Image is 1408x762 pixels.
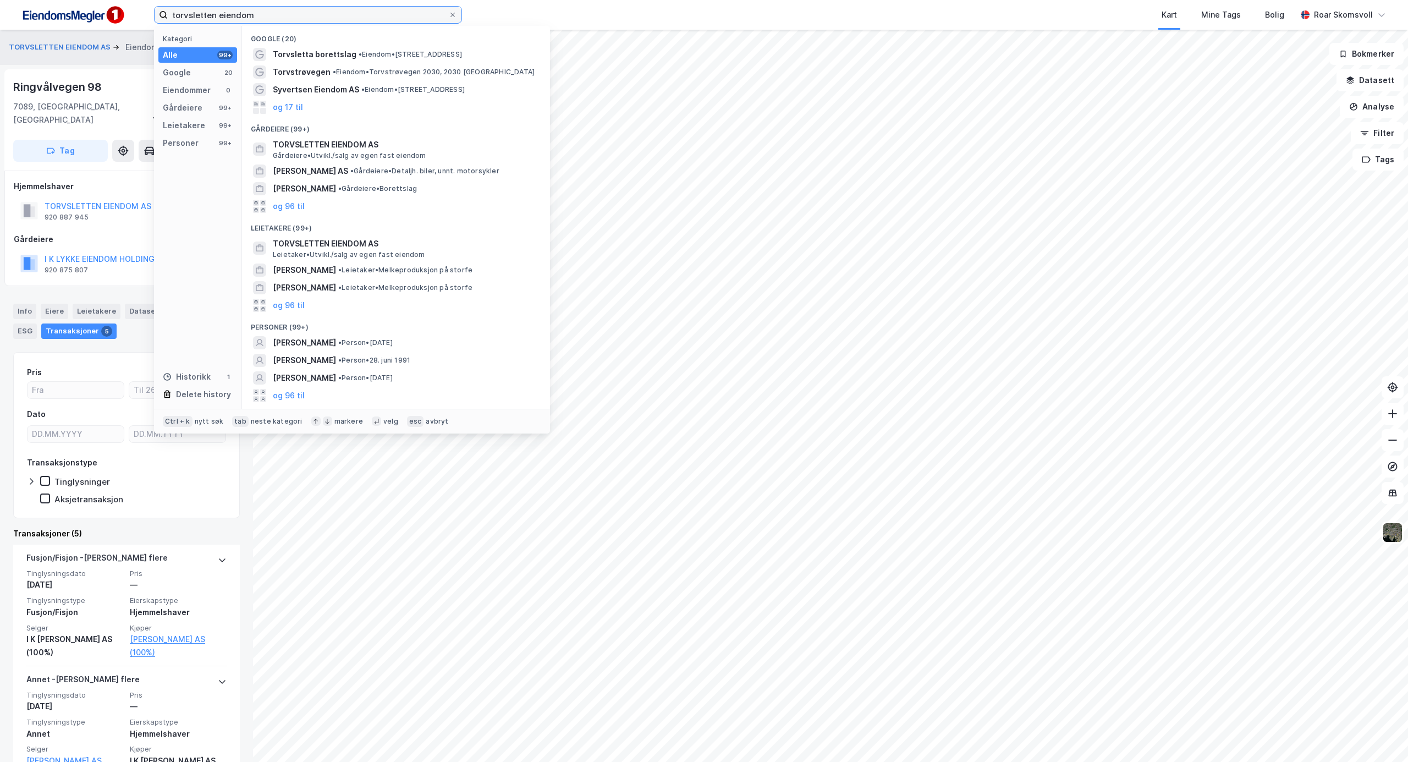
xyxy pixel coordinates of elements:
span: Kjøper [130,623,227,633]
div: Transaksjonstype [27,456,97,469]
div: esc [407,416,424,427]
a: [PERSON_NAME] AS (100%) [130,633,227,659]
span: Leietaker • Melkeproduksjon på storfe [338,266,472,275]
input: DD.MM.YYYY [28,426,124,442]
input: Til 2679600 [129,382,226,398]
span: Leietaker • Utvikl./salg av egen fast eiendom [273,250,425,259]
div: markere [334,417,363,426]
div: Kontrollprogram for chat [1353,709,1408,762]
div: Dato [27,408,46,421]
div: [DATE] [26,578,123,591]
span: Tinglysningsdato [26,569,123,578]
span: • [359,50,362,58]
span: [PERSON_NAME] [273,182,336,195]
div: Ctrl + k [163,416,193,427]
div: Ringvålvegen 98 [13,78,104,96]
div: — [130,578,227,591]
div: Annet [26,727,123,741]
span: Gårdeiere • Detaljh. biler, unnt. motorsykler [350,167,499,176]
div: Leietakere [73,304,120,319]
button: Datasett [1336,69,1404,91]
div: Hjemmelshaver [130,606,227,619]
span: Selger [26,744,123,754]
span: Gårdeiere • Utvikl./salg av egen fast eiendom [273,151,426,160]
div: Tinglysninger [54,476,110,487]
div: Gårdeiere [163,101,202,114]
span: • [338,356,342,364]
span: Eiendom • Torvstrøvegen 2030, 2030 [GEOGRAPHIC_DATA] [333,68,535,76]
span: • [350,167,354,175]
span: Tinglysningstype [26,596,123,605]
div: Fusjon/Fisjon - [PERSON_NAME] flere [26,551,168,569]
div: Gårdeiere (99+) [242,116,550,136]
div: Datasett [125,304,179,319]
button: Tags [1352,149,1404,171]
div: ESG [13,324,37,339]
div: Historikk [163,370,211,383]
span: • [338,283,342,292]
div: Google [163,66,191,79]
span: Torvstrøvegen [273,65,331,79]
div: 1 [224,372,233,381]
div: 99+ [217,139,233,147]
div: Roar Skomsvoll [1314,8,1373,21]
div: 7089, [GEOGRAPHIC_DATA], [GEOGRAPHIC_DATA] [13,100,153,127]
span: Person • [DATE] [338,338,393,347]
div: Personer (99+) [242,314,550,334]
span: [PERSON_NAME] [273,336,336,349]
span: [PERSON_NAME] AS [273,165,348,178]
div: velg [383,417,398,426]
input: Søk på adresse, matrikkel, gårdeiere, leietakere eller personer [168,7,448,23]
div: Alle [163,48,178,62]
div: Google (20) [242,26,550,46]
span: Pris [130,569,227,578]
div: 20 [224,68,233,77]
div: tab [232,416,249,427]
button: Filter [1351,122,1404,144]
span: [PERSON_NAME] [273,281,336,294]
button: TORVSLETTEN EIENDOM AS [9,42,113,53]
span: Person • [DATE] [338,374,393,382]
div: Leietakere (99+) [242,215,550,235]
span: Gårdeiere • Borettslag [338,184,417,193]
img: 9k= [1382,522,1403,543]
div: Hjemmelshaver [14,180,239,193]
div: [GEOGRAPHIC_DATA], 177/657 [153,100,240,127]
div: Eiendom [125,41,158,54]
div: 5 [101,326,112,337]
span: Tinglysningsdato [26,690,123,700]
div: Annet - [PERSON_NAME] flere [26,673,140,690]
span: TORVSLETTEN EIENDOM AS [273,237,537,250]
div: Transaksjoner [41,324,117,339]
div: Eiendommer [163,84,211,97]
button: og 96 til [273,389,305,402]
span: Syvertsen Eiendom AS [273,83,359,96]
iframe: Chat Widget [1353,709,1408,762]
button: og 96 til [273,200,305,213]
span: Pris [130,690,227,700]
span: • [338,266,342,274]
span: Eierskapstype [130,596,227,605]
div: Eiere [41,304,68,319]
div: Kategori [163,35,237,43]
span: Kjøper [130,744,227,754]
div: Bolig [1265,8,1284,21]
span: Eierskapstype [130,717,227,727]
span: Person • 28. juni 1991 [338,356,410,365]
div: Mine Tags [1201,8,1241,21]
span: • [338,184,342,193]
div: 920 887 945 [45,213,89,222]
span: • [338,338,342,347]
div: Historikk (1) [242,404,550,424]
img: F4PB6Px+NJ5v8B7XTbfpPpyloAAAAASUVORK5CYII= [18,3,128,28]
div: 99+ [217,121,233,130]
div: I K [PERSON_NAME] AS (100%) [26,633,123,659]
div: 99+ [217,103,233,112]
div: Fusjon/Fisjon [26,606,123,619]
div: neste kategori [251,417,302,426]
div: Pris [27,366,42,379]
span: Torvsletta borettslag [273,48,356,61]
span: Leietaker • Melkeproduksjon på storfe [338,283,472,292]
span: • [338,374,342,382]
div: Personer [163,136,199,150]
